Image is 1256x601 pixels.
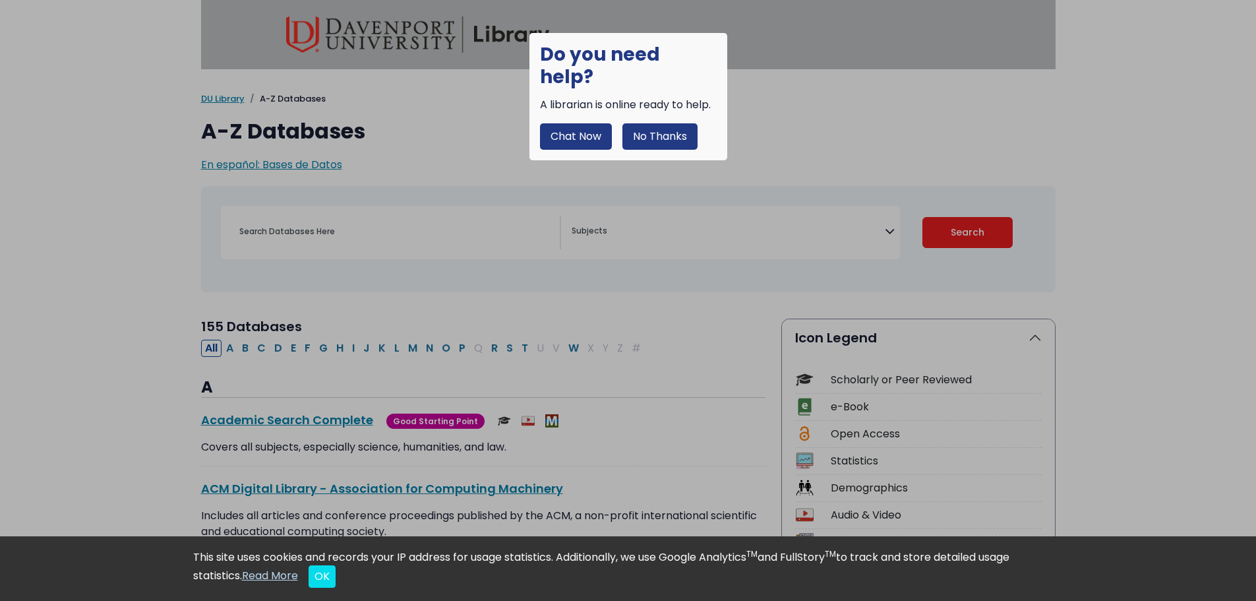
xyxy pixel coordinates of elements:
[193,550,1063,588] div: This site uses cookies and records your IP address for usage statistics. Additionally, we use Goo...
[309,565,336,588] button: Close
[825,548,836,559] sup: TM
[540,123,612,150] button: Chat Now
[242,568,298,583] a: Read More
[540,44,717,88] h1: Do you need help?
[622,123,698,150] button: No Thanks
[746,548,758,559] sup: TM
[540,97,717,113] div: A librarian is online ready to help.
